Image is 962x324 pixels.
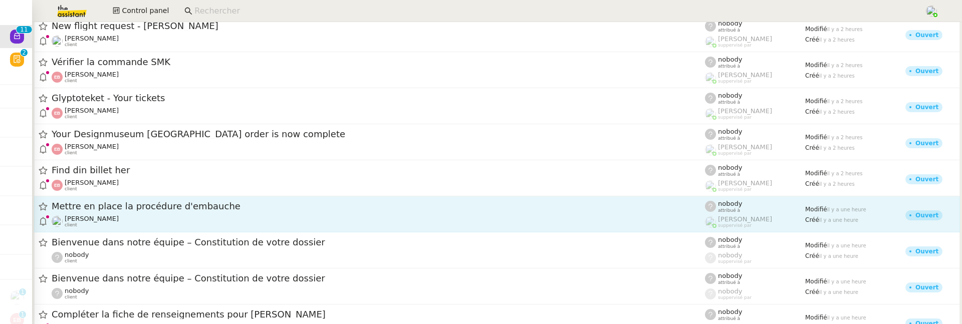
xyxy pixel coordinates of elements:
app-user-detailed-label: client [52,71,705,84]
app-user-label: suppervisé par [705,35,805,48]
span: nobody [65,287,89,294]
app-user-label: suppervisé par [705,287,805,300]
div: Ouvert [915,68,938,74]
img: users%2FoFdbodQ3TgNoWt9kP3GXAs5oaCq1%2Favatar%2Fprofile-pic.png [705,36,716,47]
nz-badge-sup: 2 [21,49,28,56]
button: Control panel [107,4,175,18]
span: nobody [718,164,742,171]
span: Modifié [805,62,827,69]
app-user-label: suppervisé par [705,179,805,192]
span: [PERSON_NAME] [65,179,119,186]
img: users%2FoFdbodQ3TgNoWt9kP3GXAs5oaCq1%2Favatar%2Fprofile-pic.png [705,72,716,83]
span: il y a 2 heures [819,37,855,43]
span: Modifié [805,98,827,105]
app-user-label: attribué à [705,92,805,105]
span: client [65,294,77,300]
app-user-label: attribué à [705,128,805,141]
span: il y a 2 heures [819,181,855,187]
div: Ouvert [915,212,938,218]
span: Créé [805,72,819,79]
span: Modifié [805,242,827,249]
span: attribué à [718,172,740,177]
div: Ouvert [915,32,938,38]
span: Créé [805,180,819,187]
span: client [65,222,77,228]
span: attribué à [718,136,740,141]
span: attribué à [718,64,740,69]
span: attribué à [718,100,740,105]
span: il y a 2 heures [827,27,863,32]
span: il y a 2 heures [819,109,855,115]
app-user-label: attribué à [705,56,805,69]
app-user-detailed-label: client [52,215,705,228]
app-user-detailed-label: client [52,179,705,192]
span: attribué à [718,244,740,249]
span: suppervisé par [718,151,752,156]
span: [PERSON_NAME] [718,107,772,115]
app-user-label: suppervisé par [705,215,805,228]
span: client [65,114,77,120]
span: nobody [718,200,742,207]
img: svg [52,180,63,191]
p: 1 [24,26,28,35]
span: Modifié [805,314,827,321]
input: Rechercher [194,5,914,18]
span: nobody [718,251,742,259]
app-user-label: attribué à [705,164,805,177]
div: Ouvert [915,248,938,254]
img: users%2FoFdbodQ3TgNoWt9kP3GXAs5oaCq1%2Favatar%2Fprofile-pic.png [705,144,716,155]
span: il y a 2 heures [827,135,863,140]
img: users%2FC9SBsJ0duuaSgpQFj5LgoEX8n0o2%2Favatar%2Fec9d51b8-9413-4189-adfb-7be4d8c96a3c [52,36,63,47]
p: 1 [20,26,24,35]
span: Créé [805,36,819,43]
span: Créé [805,288,819,295]
span: Modifié [805,206,827,213]
img: users%2FoFdbodQ3TgNoWt9kP3GXAs5oaCq1%2Favatar%2Fprofile-pic.png [705,216,716,227]
app-user-detailed-label: client [52,287,705,300]
span: il y a 2 heures [827,171,863,176]
span: il y a une heure [819,289,858,295]
app-user-detailed-label: client [52,107,705,120]
span: il y a 2 heures [827,63,863,68]
span: suppervisé par [718,79,752,84]
img: svg [52,108,63,119]
img: svg [52,72,63,83]
span: client [65,258,77,264]
span: nobody [718,272,742,279]
span: Compléter la fiche de renseignements pour [PERSON_NAME] [52,310,705,319]
span: client [65,186,77,192]
app-user-label: suppervisé par [705,71,805,84]
span: Créé [805,108,819,115]
div: Ouvert [915,284,938,290]
span: Find din billet her [52,166,705,175]
app-user-label: suppervisé par [705,143,805,156]
app-user-label: attribué à [705,200,805,213]
img: users%2FoFdbodQ3TgNoWt9kP3GXAs5oaCq1%2Favatar%2Fprofile-pic.png [705,180,716,191]
span: suppervisé par [718,223,752,228]
span: attribué à [718,208,740,213]
span: il y a une heure [827,315,866,320]
span: nobody [718,236,742,243]
span: nobody [718,287,742,295]
app-user-detailed-label: client [52,143,705,156]
div: Ouvert [915,176,938,182]
span: suppervisé par [718,187,752,192]
span: il y a 2 heures [827,99,863,104]
span: Créé [805,144,819,151]
span: [PERSON_NAME] [65,107,119,114]
span: Glyptoteket - Your tickets [52,94,705,103]
span: il y a 2 heures [819,145,855,151]
span: [PERSON_NAME] [65,215,119,222]
span: [PERSON_NAME] [718,35,772,43]
app-user-detailed-label: client [52,35,705,48]
span: Mettre en place la procédure d'embauche [52,202,705,211]
span: suppervisé par [718,115,752,120]
span: attribué à [718,28,740,33]
span: Modifié [805,170,827,177]
app-user-detailed-label: client [52,251,705,264]
span: Modifié [805,278,827,285]
p: 2 [22,49,26,58]
span: client [65,42,77,48]
span: [PERSON_NAME] [718,179,772,187]
span: Créé [805,216,819,223]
